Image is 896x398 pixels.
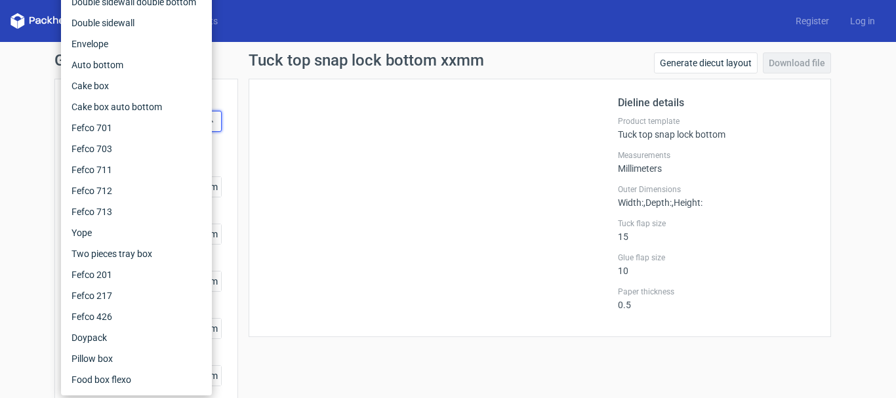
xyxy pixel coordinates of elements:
[618,116,815,127] label: Product template
[618,287,815,310] div: 0.5
[66,201,207,222] div: Fefco 713
[66,180,207,201] div: Fefco 712
[785,14,840,28] a: Register
[66,222,207,243] div: Yope
[618,150,815,161] label: Measurements
[618,252,815,276] div: 10
[66,285,207,306] div: Fefco 217
[249,52,484,68] h1: Tuck top snap lock bottom xxmm
[618,218,815,242] div: 15
[618,95,815,111] h2: Dieline details
[66,369,207,390] div: Food box flexo
[618,184,815,195] label: Outer Dimensions
[66,159,207,180] div: Fefco 711
[643,197,672,208] span: , Depth :
[66,96,207,117] div: Cake box auto bottom
[618,252,815,263] label: Glue flap size
[66,243,207,264] div: Two pieces tray box
[66,75,207,96] div: Cake box
[66,327,207,348] div: Doypack
[54,52,842,68] h1: Generate new dieline
[66,54,207,75] div: Auto bottom
[618,218,815,229] label: Tuck flap size
[618,197,643,208] span: Width :
[66,348,207,369] div: Pillow box
[840,14,886,28] a: Log in
[66,306,207,327] div: Fefco 426
[618,287,815,297] label: Paper thickness
[66,138,207,159] div: Fefco 703
[654,52,758,73] a: Generate diecut layout
[66,33,207,54] div: Envelope
[672,197,703,208] span: , Height :
[618,150,815,174] div: Millimeters
[66,264,207,285] div: Fefco 201
[66,117,207,138] div: Fefco 701
[66,12,207,33] div: Double sidewall
[618,116,815,140] div: Tuck top snap lock bottom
